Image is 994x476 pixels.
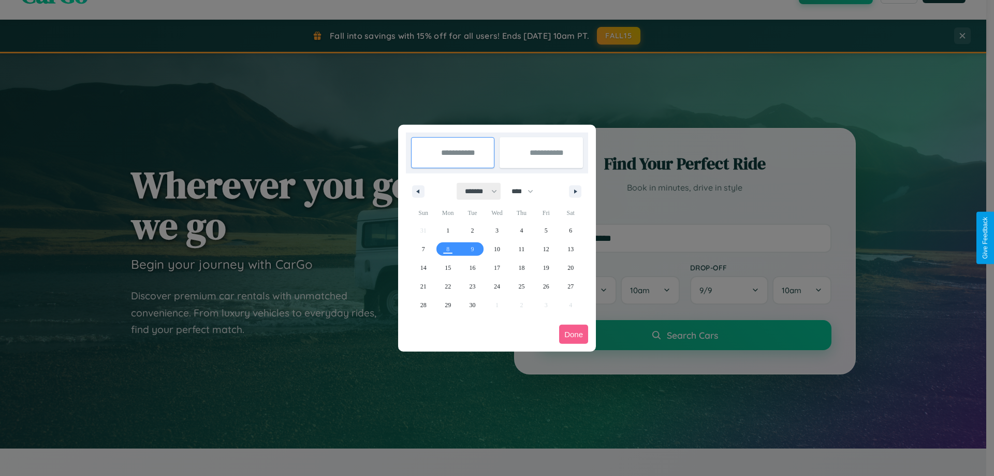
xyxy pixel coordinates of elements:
button: 30 [460,296,485,314]
button: 21 [411,277,435,296]
button: 27 [559,277,583,296]
button: 20 [559,258,583,277]
button: 16 [460,258,485,277]
span: 12 [543,240,549,258]
span: 24 [494,277,500,296]
span: 10 [494,240,500,258]
button: 12 [534,240,558,258]
button: 25 [509,277,534,296]
button: 1 [435,221,460,240]
span: 18 [518,258,524,277]
button: 29 [435,296,460,314]
span: Sat [559,205,583,221]
button: 3 [485,221,509,240]
span: 20 [567,258,574,277]
span: 3 [495,221,499,240]
button: 4 [509,221,534,240]
button: 5 [534,221,558,240]
button: 15 [435,258,460,277]
span: 30 [470,296,476,314]
button: 14 [411,258,435,277]
span: 1 [446,221,449,240]
button: 13 [559,240,583,258]
span: 11 [519,240,525,258]
span: 13 [567,240,574,258]
span: 23 [470,277,476,296]
button: 11 [509,240,534,258]
span: 26 [543,277,549,296]
span: 17 [494,258,500,277]
button: 28 [411,296,435,314]
span: 4 [520,221,523,240]
span: 28 [420,296,427,314]
div: Give Feedback [982,217,989,259]
span: 16 [470,258,476,277]
button: 19 [534,258,558,277]
button: Done [559,325,588,344]
button: 17 [485,258,509,277]
span: 25 [518,277,524,296]
button: 2 [460,221,485,240]
button: 8 [435,240,460,258]
button: 24 [485,277,509,296]
span: Sun [411,205,435,221]
span: 5 [545,221,548,240]
span: Wed [485,205,509,221]
span: 15 [445,258,451,277]
span: 7 [422,240,425,258]
span: 9 [471,240,474,258]
span: 27 [567,277,574,296]
span: Fri [534,205,558,221]
button: 7 [411,240,435,258]
button: 18 [509,258,534,277]
span: 2 [471,221,474,240]
span: Mon [435,205,460,221]
span: 6 [569,221,572,240]
span: 8 [446,240,449,258]
span: Tue [460,205,485,221]
button: 22 [435,277,460,296]
button: 10 [485,240,509,258]
button: 9 [460,240,485,258]
span: 21 [420,277,427,296]
span: 29 [445,296,451,314]
button: 6 [559,221,583,240]
span: 19 [543,258,549,277]
span: 22 [445,277,451,296]
span: 14 [420,258,427,277]
button: 23 [460,277,485,296]
span: Thu [509,205,534,221]
button: 26 [534,277,558,296]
